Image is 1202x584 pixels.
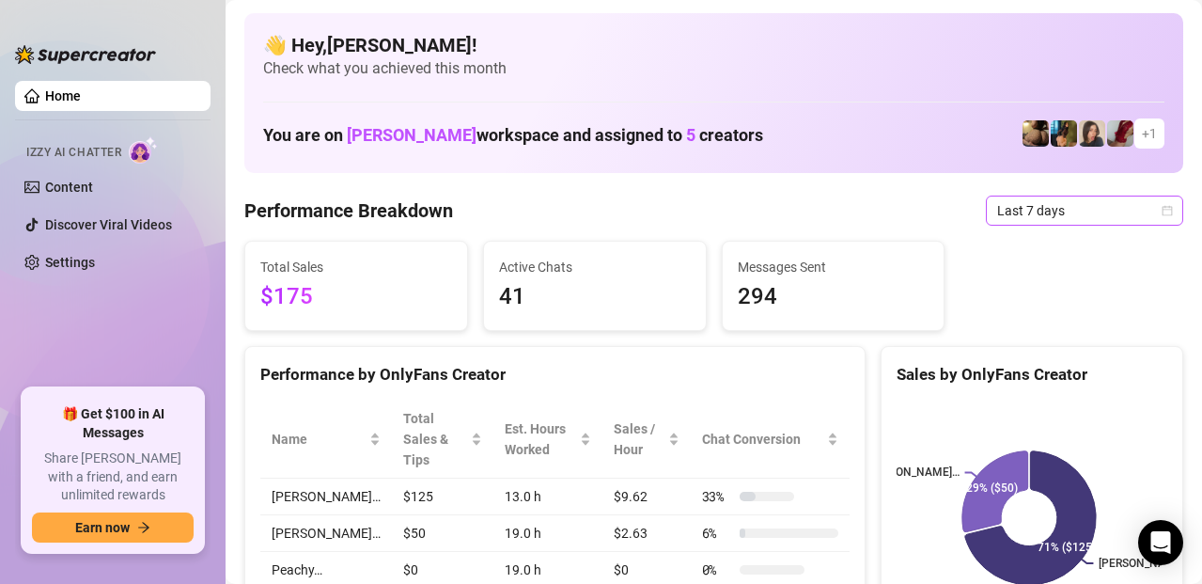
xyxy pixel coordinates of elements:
a: Home [45,88,81,103]
img: Nina [1079,120,1105,147]
div: Performance by OnlyFans Creator [260,362,850,387]
span: 6 % [702,523,732,544]
span: Messages Sent [738,257,929,277]
span: 0 % [702,560,732,580]
th: Total Sales & Tips [392,401,493,479]
span: Share [PERSON_NAME] with a friend, and earn unlimited rewards [32,450,194,505]
span: Check what you achieved this month [263,58,1164,79]
span: Last 7 days [997,197,1172,225]
img: Peachy [1022,120,1049,147]
div: Est. Hours Worked [505,418,576,460]
span: Earn now [75,520,130,535]
h4: Performance Breakdown [244,197,453,224]
button: Earn nowarrow-right [32,513,194,543]
div: Open Intercom Messenger [1138,520,1183,565]
a: Discover Viral Videos [45,217,172,232]
span: arrow-right [137,521,150,534]
td: [PERSON_NAME]… [260,479,392,515]
text: [PERSON_NAME]… [1100,558,1194,571]
img: AI Chatter [129,136,158,164]
span: Total Sales [260,257,452,277]
span: 🎁 Get $100 in AI Messages [32,405,194,442]
span: $175 [260,279,452,315]
h1: You are on workspace and assigned to creators [263,125,763,146]
span: + 1 [1142,123,1157,144]
td: 19.0 h [493,515,602,552]
span: calendar [1162,205,1173,216]
span: Active Chats [499,257,691,277]
td: 13.0 h [493,479,602,515]
td: $125 [392,479,493,515]
div: Sales by OnlyFans Creator [897,362,1167,387]
span: Chat Conversion [702,429,823,450]
h4: 👋 Hey, [PERSON_NAME] ! [263,32,1164,58]
span: 33 % [702,486,732,507]
a: Settings [45,255,95,270]
text: [PERSON_NAME]… [865,466,959,480]
span: Name [272,429,366,450]
a: Content [45,180,93,195]
td: $2.63 [602,515,690,552]
th: Name [260,401,392,479]
span: Total Sales & Tips [403,408,467,470]
span: 41 [499,279,691,315]
span: 294 [738,279,929,315]
th: Chat Conversion [691,401,850,479]
th: Sales / Hour [602,401,690,479]
span: Izzy AI Chatter [26,144,121,162]
span: 5 [686,125,695,145]
img: Esme [1107,120,1133,147]
td: $9.62 [602,479,690,515]
span: Sales / Hour [614,418,663,460]
span: [PERSON_NAME] [347,125,476,145]
td: $50 [392,515,493,552]
img: Milly [1051,120,1077,147]
td: [PERSON_NAME]… [260,515,392,552]
img: logo-BBDzfeDw.svg [15,45,156,64]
